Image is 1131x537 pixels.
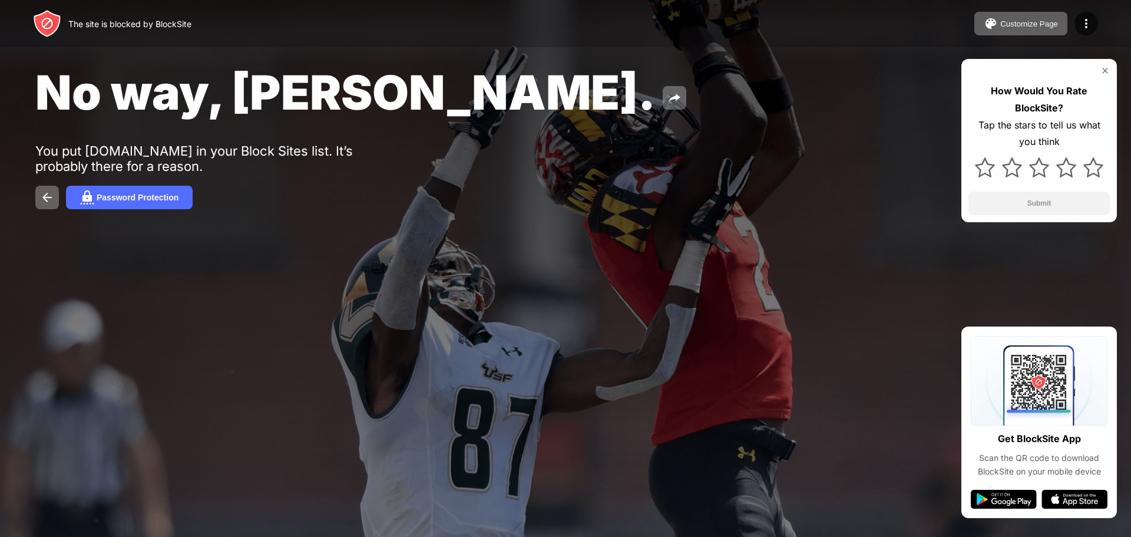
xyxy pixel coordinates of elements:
img: share.svg [667,91,682,105]
img: google-play.svg [971,490,1037,509]
div: Tap the stars to tell us what you think [968,117,1110,151]
div: Customize Page [1000,19,1058,28]
img: app-store.svg [1041,490,1107,509]
span: No way, [PERSON_NAME]. [35,64,656,121]
img: pallet.svg [984,17,998,31]
button: Customize Page [974,12,1067,35]
div: Password Protection [97,193,178,202]
img: menu-icon.svg [1079,17,1093,31]
img: star.svg [1056,157,1076,177]
img: star.svg [1002,157,1022,177]
div: How Would You Rate BlockSite? [968,83,1110,117]
img: rate-us-close.svg [1100,66,1110,75]
img: star.svg [975,157,995,177]
div: You put [DOMAIN_NAME] in your Block Sites list. It’s probably there for a reason. [35,143,399,174]
div: The site is blocked by BlockSite [68,19,191,29]
button: Password Protection [66,186,193,209]
img: qrcode.svg [971,336,1107,426]
img: header-logo.svg [33,9,61,38]
img: star.svg [1029,157,1049,177]
div: Scan the QR code to download BlockSite on your mobile device [971,452,1107,478]
button: Submit [968,192,1110,215]
img: star.svg [1083,157,1103,177]
img: password.svg [80,190,94,205]
div: Get BlockSite App [998,430,1081,447]
img: back.svg [40,190,54,205]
